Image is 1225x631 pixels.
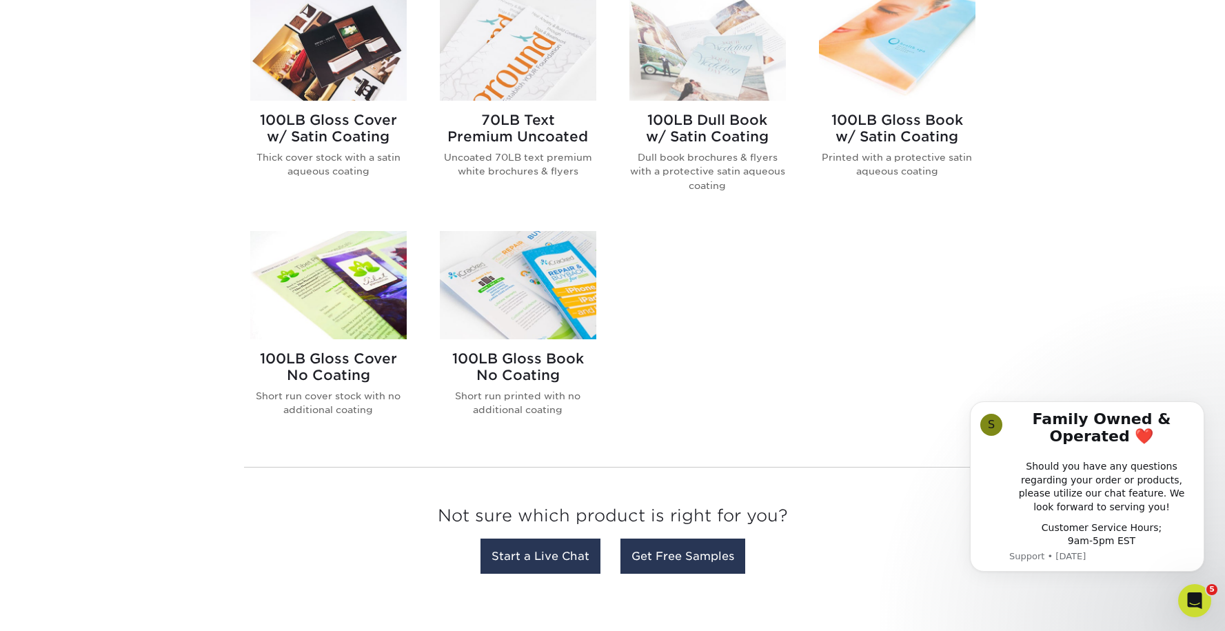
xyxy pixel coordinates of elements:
[250,389,407,417] p: Short run cover stock with no additional coating
[440,389,596,417] p: Short run printed with no additional coating
[244,495,982,543] h3: Not sure which product is right for you?
[1178,584,1211,617] iframe: Intercom live chat
[440,231,596,439] a: 100LB Gloss Book<br/>No Coating Brochures & Flyers 100LB Gloss BookNo Coating Short run printed w...
[3,589,117,626] iframe: Google Customer Reviews
[480,539,600,574] a: Start a Live Chat
[819,112,975,145] h2: 100LB Gloss Book w/ Satin Coating
[250,150,407,179] p: Thick cover stock with a satin aqueous coating
[620,539,745,574] a: Get Free Samples
[1206,584,1217,595] span: 5
[629,150,786,192] p: Dull book brochures & flyers with a protective satin aqueous coating
[949,383,1225,594] iframe: Intercom notifications message
[440,112,596,145] h2: 70LB Text Premium Uncoated
[250,231,407,339] img: 100LB Gloss Cover<br/>No Coating Brochures & Flyers
[440,350,596,383] h2: 100LB Gloss Book No Coating
[440,150,596,179] p: Uncoated 70LB text premium white brochures & flyers
[440,231,596,339] img: 100LB Gloss Book<br/>No Coating Brochures & Flyers
[250,112,407,145] h2: 100LB Gloss Cover w/ Satin Coating
[629,112,786,145] h2: 100LB Dull Book w/ Satin Coating
[250,231,407,439] a: 100LB Gloss Cover<br/>No Coating Brochures & Flyers 100LB Gloss CoverNo Coating Short run cover s...
[819,150,975,179] p: Printed with a protective satin aqueous coating
[250,350,407,383] h2: 100LB Gloss Cover No Coating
